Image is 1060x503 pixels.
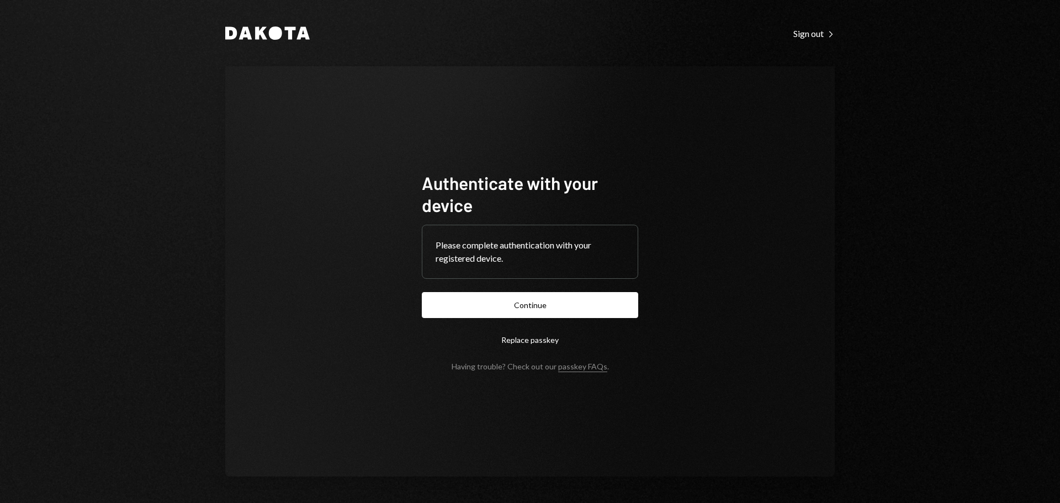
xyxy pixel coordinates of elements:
[422,327,638,353] button: Replace passkey
[793,28,835,39] div: Sign out
[452,362,609,371] div: Having trouble? Check out our .
[422,292,638,318] button: Continue
[436,239,624,265] div: Please complete authentication with your registered device.
[793,27,835,39] a: Sign out
[558,362,607,372] a: passkey FAQs
[422,172,638,216] h1: Authenticate with your device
